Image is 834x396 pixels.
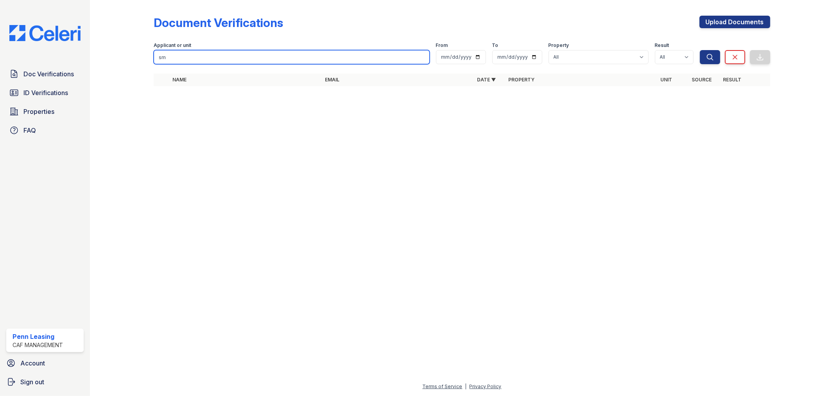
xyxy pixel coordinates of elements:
[6,66,84,82] a: Doc Verifications
[3,25,87,41] img: CE_Logo_Blue-a8612792a0a2168367f1c8372b55b34899dd931a85d93a1a3d3e32e68fde9ad4.png
[23,88,68,97] span: ID Verifications
[154,50,429,64] input: Search by name, email, or unit number
[154,16,283,30] div: Document Verifications
[172,77,187,83] a: Name
[3,374,87,390] a: Sign out
[13,341,63,349] div: CAF Management
[436,42,448,49] label: From
[465,383,467,389] div: |
[470,383,502,389] a: Privacy Policy
[325,77,339,83] a: Email
[661,77,673,83] a: Unit
[723,77,742,83] a: Result
[23,107,54,116] span: Properties
[23,126,36,135] span: FAQ
[6,85,84,101] a: ID Verifications
[6,122,84,138] a: FAQ
[20,377,44,387] span: Sign out
[20,358,45,368] span: Account
[477,77,496,83] a: Date ▼
[6,104,84,119] a: Properties
[492,42,499,49] label: To
[3,355,87,371] a: Account
[549,42,569,49] label: Property
[508,77,534,83] a: Property
[423,383,463,389] a: Terms of Service
[699,16,770,28] a: Upload Documents
[692,77,712,83] a: Source
[655,42,669,49] label: Result
[154,42,191,49] label: Applicant or unit
[23,69,74,79] span: Doc Verifications
[13,332,63,341] div: Penn Leasing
